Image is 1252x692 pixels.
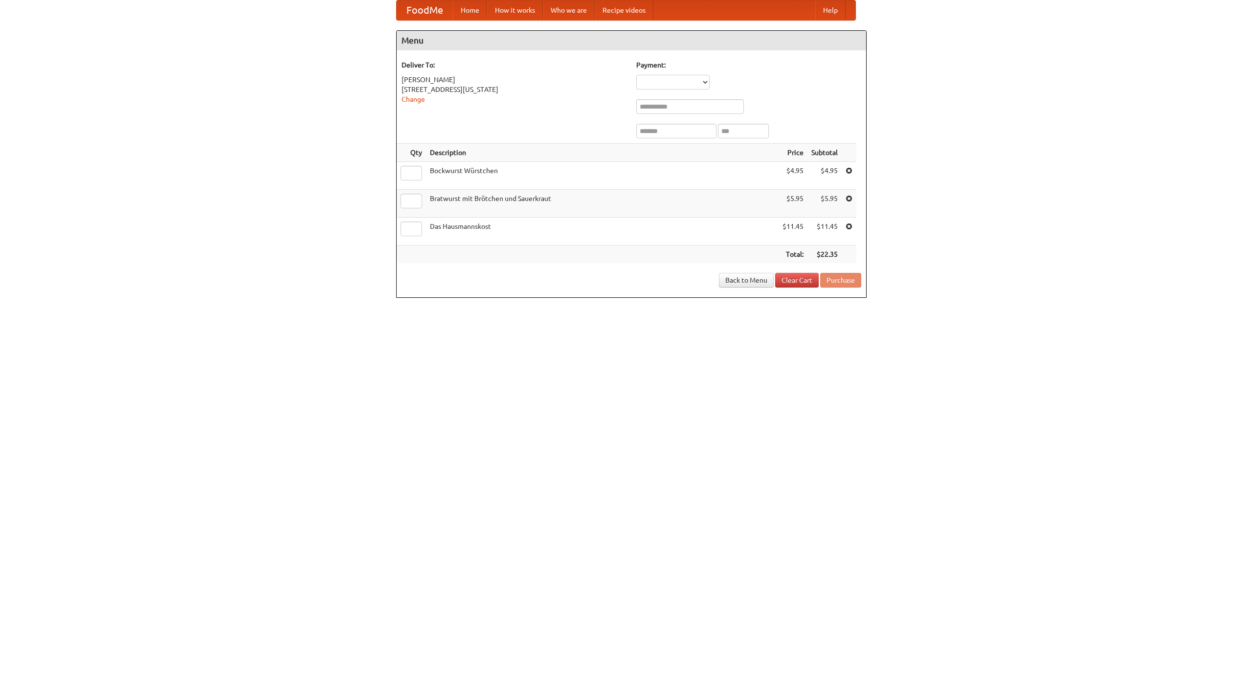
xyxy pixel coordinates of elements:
[426,162,779,190] td: Bockwurst Würstchen
[779,162,807,190] td: $4.95
[807,190,842,218] td: $5.95
[402,95,425,103] a: Change
[779,144,807,162] th: Price
[487,0,543,20] a: How it works
[820,273,861,288] button: Purchase
[402,60,626,70] h5: Deliver To:
[397,0,453,20] a: FoodMe
[453,0,487,20] a: Home
[426,218,779,246] td: Das Hausmannskost
[815,0,846,20] a: Help
[426,144,779,162] th: Description
[807,246,842,264] th: $22.35
[543,0,595,20] a: Who we are
[775,273,819,288] a: Clear Cart
[779,218,807,246] td: $11.45
[807,144,842,162] th: Subtotal
[807,162,842,190] td: $4.95
[779,190,807,218] td: $5.95
[636,60,861,70] h5: Payment:
[402,75,626,85] div: [PERSON_NAME]
[397,144,426,162] th: Qty
[397,31,866,50] h4: Menu
[779,246,807,264] th: Total:
[595,0,653,20] a: Recipe videos
[402,85,626,94] div: [STREET_ADDRESS][US_STATE]
[807,218,842,246] td: $11.45
[426,190,779,218] td: Bratwurst mit Brötchen und Sauerkraut
[719,273,774,288] a: Back to Menu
